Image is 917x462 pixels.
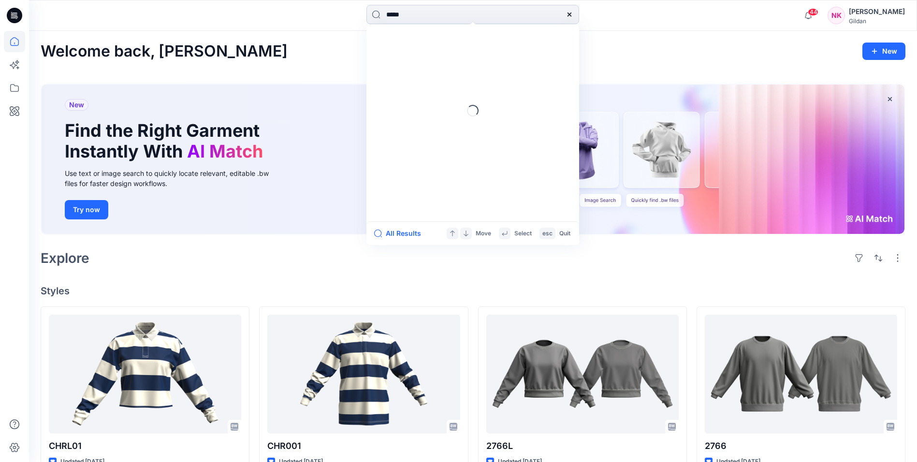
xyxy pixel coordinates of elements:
[41,43,288,60] h2: Welcome back, [PERSON_NAME]
[514,229,532,239] p: Select
[49,315,241,433] a: CHRL01
[374,228,427,239] button: All Results
[267,315,460,433] a: CHR001
[828,7,845,24] div: NK
[187,141,263,162] span: AI Match
[808,8,818,16] span: 44
[41,250,89,266] h2: Explore
[65,200,108,219] button: Try now
[849,17,905,25] div: Gildan
[65,168,282,188] div: Use text or image search to quickly locate relevant, editable .bw files for faster design workflows.
[862,43,905,60] button: New
[542,229,553,239] p: esc
[41,285,905,297] h4: Styles
[267,439,460,453] p: CHR001
[486,315,679,433] a: 2766L
[49,439,241,453] p: CHRL01
[486,439,679,453] p: 2766L
[65,120,268,162] h1: Find the Right Garment Instantly With
[559,229,570,239] p: Quit
[705,439,897,453] p: 2766
[705,315,897,433] a: 2766
[849,6,905,17] div: [PERSON_NAME]
[476,229,491,239] p: Move
[69,99,84,111] span: New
